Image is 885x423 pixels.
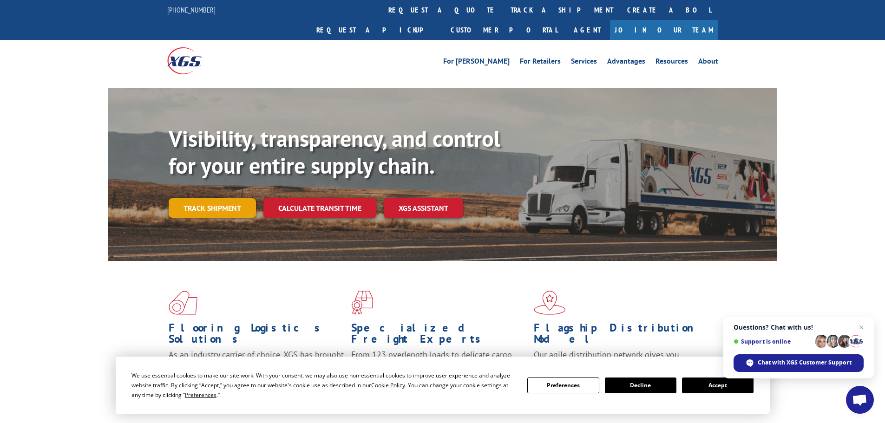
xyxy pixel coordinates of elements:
h1: Flooring Logistics Solutions [169,322,344,349]
a: Advantages [607,58,645,68]
h1: Flagship Distribution Model [534,322,709,349]
span: Preferences [185,391,216,399]
a: Resources [656,58,688,68]
h1: Specialized Freight Experts [351,322,527,349]
div: We use essential cookies to make our site work. With your consent, we may also use non-essential ... [131,371,516,400]
button: Preferences [527,377,599,393]
a: Calculate transit time [263,198,376,218]
a: Open chat [846,386,874,414]
a: Request a pickup [309,20,444,40]
button: Accept [682,377,754,393]
span: Support is online [734,338,812,345]
a: About [698,58,718,68]
img: xgs-icon-focused-on-flooring-red [351,291,373,315]
a: For [PERSON_NAME] [443,58,510,68]
span: Chat with XGS Customer Support [734,354,864,372]
img: xgs-icon-flagship-distribution-model-red [534,291,566,315]
span: As an industry carrier of choice, XGS has brought innovation and dedication to flooring logistics... [169,349,344,382]
a: Services [571,58,597,68]
b: Visibility, transparency, and control for your entire supply chain. [169,124,500,180]
span: Chat with XGS Customer Support [758,358,852,367]
button: Decline [605,377,676,393]
img: xgs-icon-total-supply-chain-intelligence-red [169,291,197,315]
a: XGS ASSISTANT [384,198,463,218]
span: Our agile distribution network gives you nationwide inventory management on demand. [534,349,705,371]
a: Agent [564,20,610,40]
span: Cookie Policy [371,381,405,389]
a: [PHONE_NUMBER] [167,5,216,14]
span: Questions? Chat with us! [734,324,864,331]
a: Customer Portal [444,20,564,40]
a: For Retailers [520,58,561,68]
a: Track shipment [169,198,256,218]
p: From 123 overlength loads to delicate cargo, our experienced staff knows the best way to move you... [351,349,527,390]
div: Cookie Consent Prompt [116,357,770,414]
a: Join Our Team [610,20,718,40]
